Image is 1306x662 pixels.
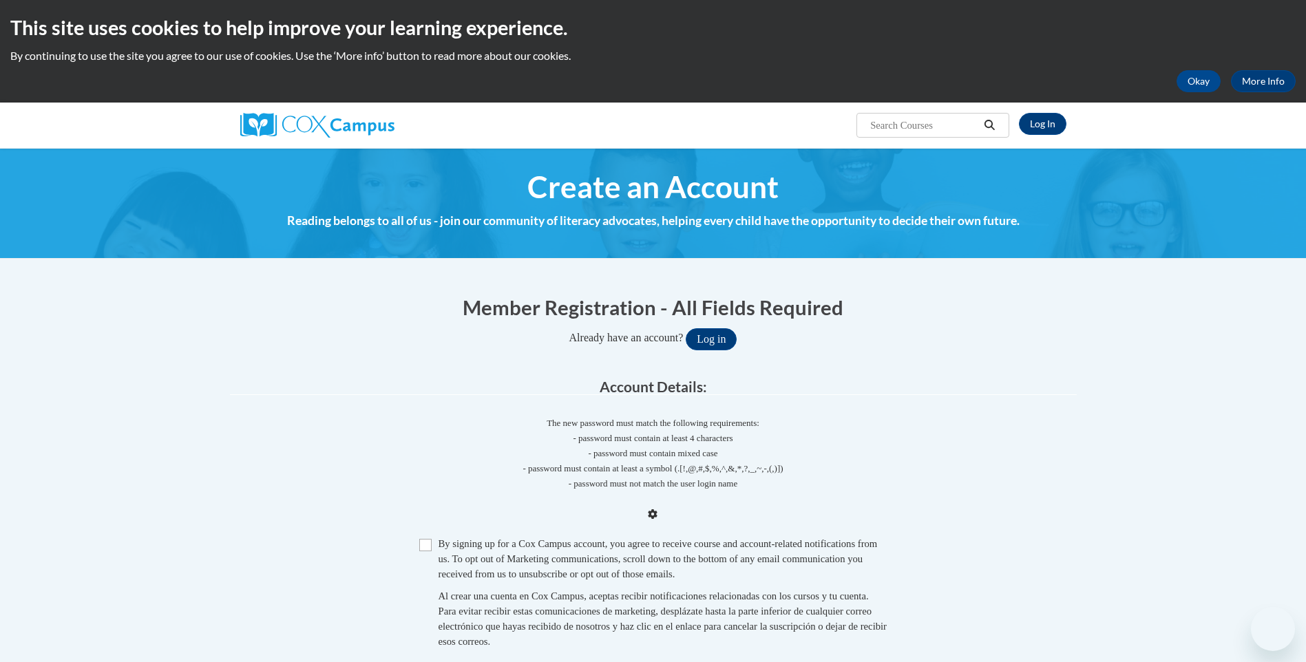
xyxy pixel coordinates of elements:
[1251,607,1295,651] iframe: Button to launch messaging window
[869,117,979,134] input: Search Courses
[10,14,1296,41] h2: This site uses cookies to help improve your learning experience.
[439,538,878,579] span: By signing up for a Cox Campus account, you agree to receive course and account-related notificat...
[1019,113,1066,135] a: Log In
[979,117,1000,134] button: Search
[1231,70,1296,92] a: More Info
[1177,70,1221,92] button: Okay
[569,332,684,343] span: Already have an account?
[527,169,779,205] span: Create an Account
[230,293,1077,321] h1: Member Registration - All Fields Required
[230,431,1077,491] span: - password must contain at least 4 characters - password must contain mixed case - password must ...
[10,48,1296,63] p: By continuing to use the site you agree to our use of cookies. Use the ‘More info’ button to read...
[240,113,394,138] img: Cox Campus
[600,378,707,395] span: Account Details:
[439,590,887,647] span: Al crear una cuenta en Cox Campus, aceptas recibir notificaciones relacionadas con los cursos y t...
[686,328,737,350] button: Log in
[547,418,759,428] span: The new password must match the following requirements:
[230,212,1077,230] h4: Reading belongs to all of us - join our community of literacy advocates, helping every child have...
